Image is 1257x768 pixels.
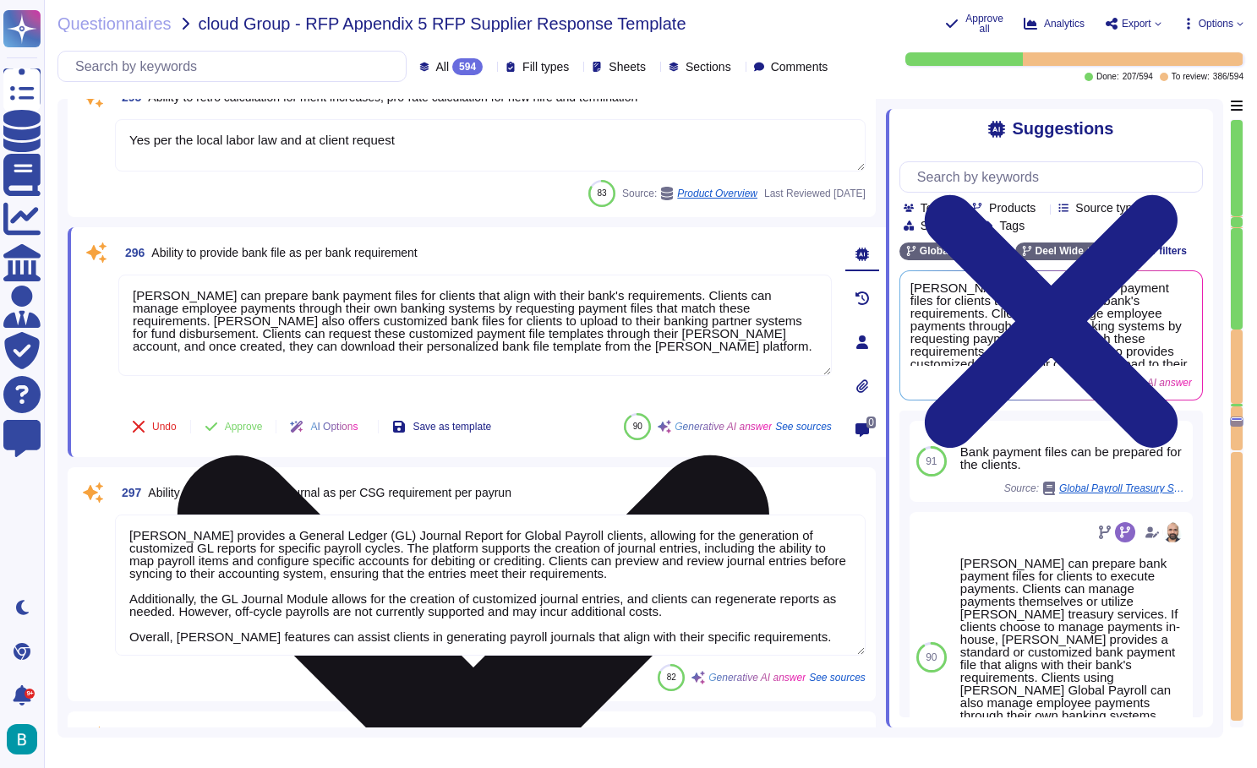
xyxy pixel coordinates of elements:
[1096,73,1119,81] span: Done:
[597,188,606,198] span: 83
[25,689,35,699] div: 9+
[115,91,141,103] span: 295
[452,58,483,75] div: 594
[118,275,832,376] textarea: [PERSON_NAME] can prepare bank payment files for clients that align with their bank's requirement...
[926,652,937,662] span: 90
[199,15,686,32] span: cloud Group - RFP Appendix 5 RFP Supplier Response Template
[1213,73,1243,81] span: 386 / 594
[115,119,866,172] textarea: Yes per the local labor law and at client request
[67,52,406,81] input: Search by keywords
[764,188,866,199] span: Last Reviewed [DATE]
[1199,19,1233,29] span: Options
[609,61,646,73] span: Sheets
[926,456,937,466] span: 91
[1172,73,1210,81] span: To review:
[436,61,450,73] span: All
[866,417,876,428] span: 0
[118,247,145,259] span: 296
[809,673,866,683] span: See sources
[909,162,1202,192] input: Search by keywords
[151,246,417,259] span: Ability to provide bank file as per bank requirement
[667,673,676,682] span: 82
[57,15,172,32] span: Questionnaires
[1044,19,1085,29] span: Analytics
[771,61,828,73] span: Comments
[1123,73,1153,81] span: 207 / 594
[677,188,757,199] span: Product Overview
[1122,19,1151,29] span: Export
[522,61,569,73] span: Fill types
[115,515,866,656] textarea: [PERSON_NAME] provides a General Ledger (GL) Journal Report for Global Payroll clients, allowing ...
[7,724,37,754] img: user
[945,14,1003,34] button: Approve all
[622,187,757,200] span: Source:
[1162,522,1183,542] img: user
[3,721,49,758] button: user
[686,61,731,73] span: Sections
[1024,17,1085,30] button: Analytics
[965,14,1003,34] span: Approve all
[115,487,141,498] span: 297
[633,422,642,431] span: 90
